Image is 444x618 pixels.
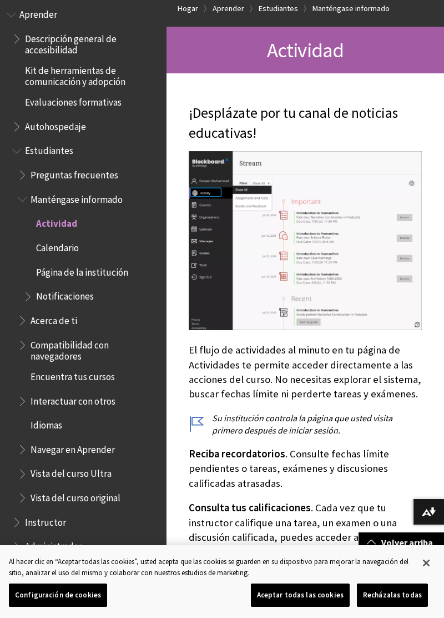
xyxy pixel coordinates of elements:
a: Hogar [178,2,198,16]
font: El flujo de actividades al minuto en tu página de Actividades te permite acceder directamente a l... [189,343,421,400]
a: Volver arriba [359,532,444,553]
font: Configuración de cookies [15,590,101,600]
button: Cerrar [414,551,438,575]
font: Calendario [36,242,79,254]
font: Manténgase informado [31,193,123,206]
font: Idiomas [31,419,62,431]
font: Notificaciones [36,290,94,302]
font: Hogar [178,3,198,13]
font: Manténgase informado [312,3,390,13]
font: . Consulte fechas límite pendientes o tareas, exámenes y discusiones calificadas atrasadas. [189,447,389,489]
font: Aceptar todas las cookies [257,590,344,600]
font: Interactuar con otros [31,395,115,407]
img: Transmita en la página de actividad, mostrando los elementos importantes en rojo y los recientes ... [189,151,422,330]
a: Manténgase informado [312,2,390,16]
font: Vista del curso Ultra [31,467,112,480]
font: Aprender [213,3,244,13]
font: Navegar en Aprender [31,443,115,456]
font: Al hacer clic en “Aceptar todas las cookies”, usted acepta que las cookies se guarden en su dispo... [9,557,408,577]
font: Actividad [267,37,344,63]
font: Evaluaciones formativas [25,96,122,108]
font: Descripción general de accesibilidad [25,33,117,56]
nav: Esquema de libro para la ayuda de Blackboard Learn [7,6,160,605]
font: Su institución controla la página que usted visita primero después de iniciar sesión. [212,412,392,436]
a: Aprender [213,2,244,16]
font: Kit de herramientas de comunicación y adopción [25,64,125,88]
font: Aprender [19,8,57,21]
font: Compatibilidad con navegadores [31,339,109,362]
button: Recházalas todas [357,584,428,607]
font: Reciba recordatorios [189,447,285,460]
font: Consulta tus calificaciones [189,501,311,514]
button: Configuración de cookies [9,584,107,607]
font: Instructor [25,516,66,529]
font: Vista del curso original [31,492,120,504]
font: Administrador [25,540,82,552]
font: Preguntas frecuentes [31,169,118,181]
font: Encuentra tus cursos [31,371,115,383]
button: Aceptar todas las cookies [251,584,350,607]
font: Recházalas todas [363,590,422,600]
font: Volver arriba [381,537,433,548]
a: Estudiantes [259,2,298,16]
font: Acerca de ti [31,315,77,327]
font: Autohospedaje [25,121,86,133]
font: ¡Desplázate por tu canal de noticias educativas! [189,104,398,142]
font: Página de la institución [36,266,128,278]
font: Estudiantes [259,3,298,13]
font: Estudiantes [25,144,73,157]
font: Actividad [36,217,77,230]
